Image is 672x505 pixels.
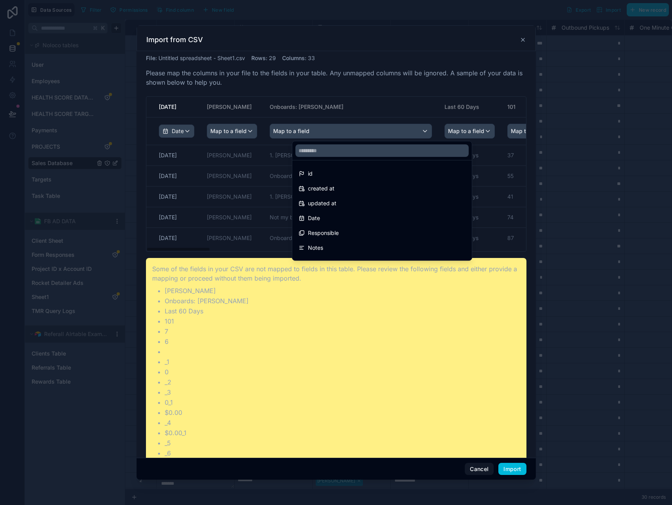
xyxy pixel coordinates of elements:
span: created at [308,184,334,193]
span: id [308,169,313,178]
div: scrollable content [146,97,526,251]
span: Date [308,213,320,223]
span: Responsible [308,228,339,238]
span: Notes [308,243,323,252]
span: Duration [308,258,329,267]
span: updated at [308,199,336,208]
